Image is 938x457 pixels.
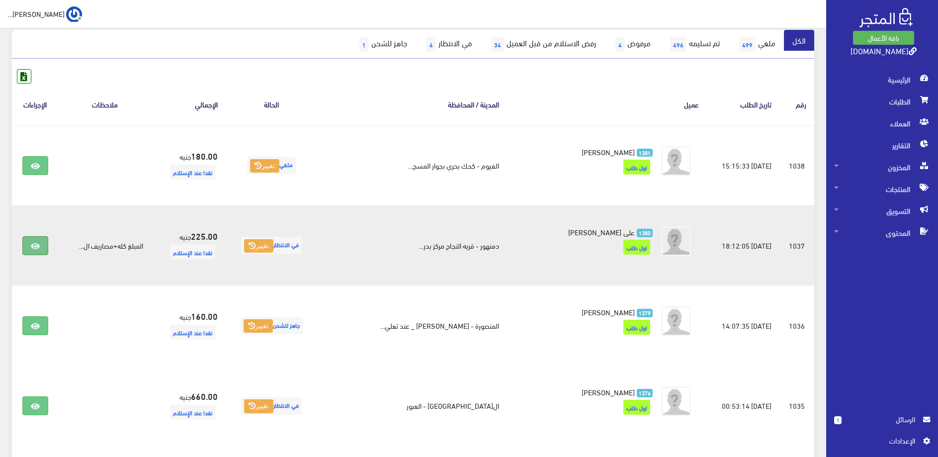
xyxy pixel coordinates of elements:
[834,414,930,435] a: 1 الرسائل
[834,156,930,178] span: المخزون
[661,146,691,176] img: avatar.png
[779,84,815,125] th: رقم
[834,178,930,200] span: المنتجات
[241,317,303,335] span: جاهز للشحن
[779,125,815,206] td: 1038
[151,366,226,446] td: جنيه
[604,30,659,59] a: مرفوض4
[12,389,50,427] iframe: Drift Widget Chat Controller
[623,400,650,415] span: اول طلب
[244,319,273,333] button: تغيير
[8,7,65,20] span: [PERSON_NAME]...
[834,69,930,91] span: الرئيسية
[241,397,302,415] span: في الانتظار
[784,30,814,51] a: الكل
[728,30,784,59] a: ملغي499
[359,37,369,52] span: 1
[707,285,779,366] td: [DATE] 14:07:35
[318,125,508,206] td: الفيوم - كحك بحري بجوار المسج...
[637,229,653,237] span: 1380
[834,416,842,424] span: 1
[615,37,625,52] span: 4
[226,84,318,125] th: الحالة
[834,222,930,244] span: المحتوى
[191,229,218,242] strong: 225.00
[826,178,938,200] a: المنتجات
[568,225,635,239] span: على [PERSON_NAME]
[151,84,226,125] th: اﻹجمالي
[507,84,706,125] th: عميل
[659,30,728,59] a: تم تسليمه496
[826,91,938,112] a: الطلبات
[707,205,779,285] td: [DATE] 18:12:05
[491,37,504,52] span: 34
[707,125,779,206] td: [DATE] 15:15:33
[834,200,930,222] span: التسويق
[318,366,508,446] td: ال[GEOGRAPHIC_DATA] - العبور
[850,414,915,425] span: الرسائل
[582,305,635,319] span: [PERSON_NAME]
[523,386,653,397] a: 1376 [PERSON_NAME]
[244,239,273,253] button: تغيير
[66,6,82,22] img: ...
[523,146,653,157] a: 1381 [PERSON_NAME]
[826,69,938,91] a: الرئيسية
[834,91,930,112] span: الطلبات
[318,285,508,366] td: المنصورة - [PERSON_NAME] _ عند تعلي...
[779,205,815,285] td: 1037
[623,240,650,255] span: اول طلب
[834,435,930,451] a: اﻹعدادات
[779,285,815,366] td: 1036
[826,112,938,134] a: العملاء
[637,309,653,317] span: 1379
[170,405,215,420] span: نقدا عند الإستلام
[170,245,215,260] span: نقدا عند الإستلام
[58,205,151,285] td: المبلغ كله+مصاريف ال...
[58,84,151,125] th: ملاحظات
[480,30,604,59] a: رفض الاستلام من قبل العميل34
[623,320,650,335] span: اول طلب
[191,309,218,322] strong: 160.00
[623,160,650,175] span: اول طلب
[318,205,508,285] td: دمنهور - قريه النجاح مركز بدر...
[661,386,691,416] img: avatar.png
[661,226,691,256] img: avatar.png
[582,145,635,159] span: [PERSON_NAME]
[191,149,218,162] strong: 180.00
[151,205,226,285] td: جنيه
[826,134,938,156] a: التقارير
[247,157,296,174] span: ملغي
[348,30,416,59] a: جاهز للشحن1
[842,435,915,446] span: اﻹعدادات
[707,366,779,446] td: [DATE] 00:53:14
[779,366,815,446] td: 1035
[426,37,436,52] span: 4
[834,134,930,156] span: التقارير
[851,43,917,58] a: [DOMAIN_NAME]
[859,8,913,27] img: .
[250,159,279,173] button: تغيير
[707,84,779,125] th: تاريخ الطلب
[416,30,480,59] a: في الانتظار4
[8,6,82,22] a: ... [PERSON_NAME]...
[826,156,938,178] a: المخزون
[637,389,653,397] span: 1376
[244,399,273,413] button: تغيير
[853,31,914,45] a: باقة الأعمال
[12,84,58,125] th: الإجراءات
[170,165,215,180] span: نقدا عند الإستلام
[170,325,215,340] span: نقدا عند الإستلام
[582,385,635,399] span: [PERSON_NAME]
[523,226,653,237] a: 1380 على [PERSON_NAME]
[191,389,218,402] strong: 660.00
[670,37,686,52] span: 496
[241,237,302,254] span: في الانتظار
[826,222,938,244] a: المحتوى
[739,37,756,52] span: 499
[661,306,691,336] img: avatar.png
[151,285,226,366] td: جنيه
[523,306,653,317] a: 1379 [PERSON_NAME]
[834,112,930,134] span: العملاء
[151,125,226,206] td: جنيه
[318,84,508,125] th: المدينة / المحافظة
